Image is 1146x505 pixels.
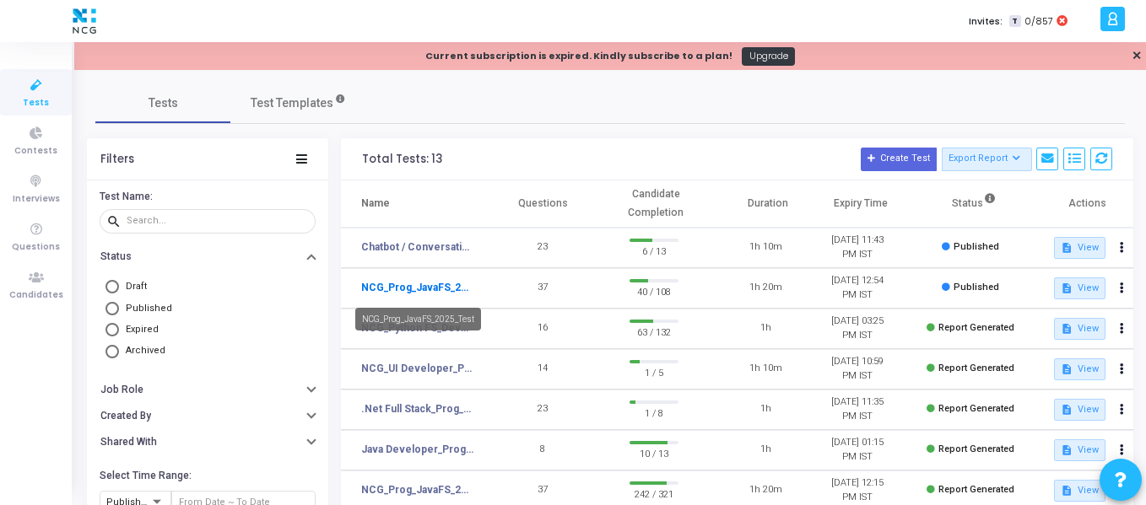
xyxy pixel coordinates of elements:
[106,213,127,228] mat-icon: search
[361,239,473,255] a: Chatbot / Conversational AI Engineer Assessment
[496,430,588,470] td: 8
[1054,277,1105,299] button: View
[496,268,588,309] td: 37
[361,482,473,497] a: NCG_Prog_JavaFS_2025_Test
[87,377,328,403] button: Job Role
[861,148,937,171] button: Create Test
[812,268,904,309] td: [DATE] 12:54 PM IST
[630,485,678,502] span: 242 / 321
[496,389,588,430] td: 23
[149,94,178,112] span: Tests
[1054,399,1105,421] button: View
[938,322,1014,333] span: Report Generated
[1061,323,1073,335] mat-icon: description
[100,191,311,203] h6: Test Name:
[722,180,815,228] th: Duration
[630,282,678,299] span: 40 / 108
[68,4,100,38] img: logo
[938,363,1014,373] span: Report Generated
[12,240,60,255] span: Questions
[720,309,812,349] td: 1h
[361,361,473,376] a: NCG_UI Developer_Prog_2025
[812,349,904,389] td: [DATE] 10:59 PM IST
[361,401,473,416] a: .Net Full Stack_Prog_NCG
[1132,47,1142,65] a: ✕
[720,349,812,389] td: 1h 10m
[938,443,1014,454] span: Report Generated
[14,144,57,158] span: Contests
[812,430,904,470] td: [DATE] 01:15 PM IST
[1009,15,1020,28] span: T
[496,349,588,389] td: 14
[812,228,904,268] td: [DATE] 11:43 PM IST
[1061,444,1073,456] mat-icon: description
[812,389,904,430] td: [DATE] 11:35 PM IST
[100,470,192,482] h6: Select Time Range:
[630,444,678,461] span: 10 / 13
[1054,358,1105,380] button: View
[425,49,732,63] div: Current subscription is expired. Kindly subscribe to a plan!
[954,241,999,252] span: Published
[938,484,1014,495] span: Report Generated
[1061,363,1073,375] mat-icon: description
[1054,439,1105,461] button: View
[814,180,907,228] th: Expiry Time
[1024,14,1053,29] span: 0/857
[100,153,134,166] div: Filters
[1054,318,1105,340] button: View
[100,436,157,449] h6: Shared With
[9,288,63,303] span: Candidates
[87,403,328,429] button: Created By
[942,148,1032,171] button: Export Report
[1041,180,1133,228] th: Actions
[630,363,678,380] span: 1 / 5
[127,216,309,226] input: Search...
[126,281,147,292] span: Draft
[87,244,328,270] button: Status
[590,180,722,228] th: Candidate Completion
[126,345,165,356] span: Archived
[630,404,678,421] span: 1 / 8
[1061,485,1073,497] mat-icon: description
[630,323,678,340] span: 63 / 132
[496,228,588,268] td: 23
[87,429,328,455] button: Shared With
[13,192,60,207] span: Interviews
[1054,237,1105,259] button: View
[812,309,904,349] td: [DATE] 03:25 PM IST
[100,384,143,396] h6: Job Role
[361,442,473,457] a: Java Developer_Prog Test_NCG
[341,180,497,228] th: Name
[720,228,812,268] td: 1h 10m
[362,153,442,166] div: Total Tests: 13
[100,410,151,422] h6: Created By
[907,180,1041,228] th: Status
[720,389,812,430] td: 1h
[126,324,159,335] span: Expired
[720,268,812,309] td: 1h 20m
[954,282,999,293] span: Published
[361,280,473,295] a: NCG_Prog_JavaFS_2025_Test
[742,47,795,66] a: Upgrade
[630,242,678,259] span: 6 / 13
[126,303,172,314] span: Published
[1061,282,1073,294] mat-icon: description
[23,96,49,110] span: Tests
[1061,404,1073,416] mat-icon: description
[355,308,481,330] div: NCG_Prog_JavaFS_2025_Test
[1061,242,1073,254] mat-icon: description
[497,180,590,228] th: Questions
[1054,480,1105,502] button: View
[496,309,588,349] td: 16
[720,430,812,470] td: 1h
[251,94,333,112] span: Test Templates
[938,403,1014,414] span: Report Generated
[969,14,1003,29] label: Invites:
[100,250,132,263] h6: Status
